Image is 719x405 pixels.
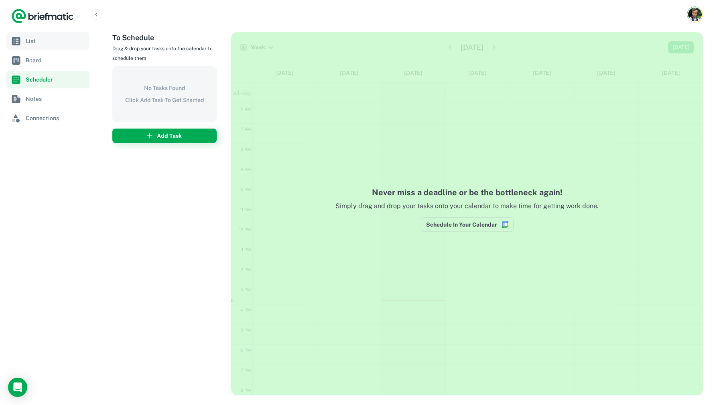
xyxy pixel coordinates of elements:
span: Board [26,56,86,65]
p: Simply drag and drop your tasks onto your calendar to make time for getting work done. [247,201,687,217]
a: Board [6,51,89,69]
span: Drag & drop your tasks onto the calendar to schedule them [112,46,213,61]
span: Notes [26,94,86,103]
div: Open Intercom Messenger [8,378,27,397]
span: Connections [26,114,86,123]
a: List [6,32,89,50]
button: Connect to Google Calendar to reserve time in your schedule to complete this work [421,217,514,232]
h4: Never miss a deadline or be the bottleneck again! [247,186,687,198]
span: List [26,37,86,45]
h6: To Schedule [112,32,225,43]
span: Scheduler [26,75,86,84]
a: Logo [11,8,74,24]
button: Add Task [112,129,217,143]
h6: Click Add Task To Get Started [125,96,204,104]
button: Account button [687,6,703,22]
a: Scheduler [6,71,89,88]
a: Notes [6,90,89,108]
h6: No Tasks Found [144,84,185,92]
a: Connections [6,109,89,127]
img: Javier Cantero Lorenzo [688,8,702,21]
